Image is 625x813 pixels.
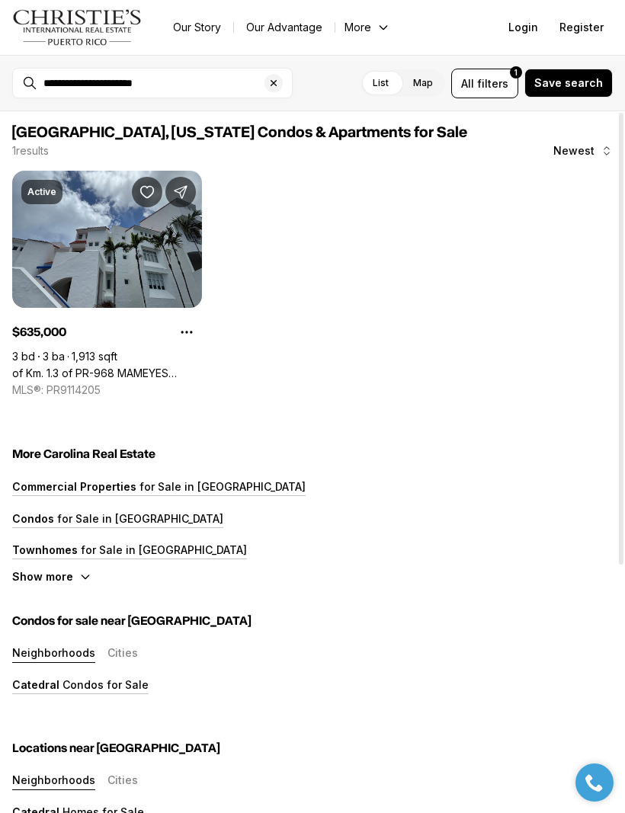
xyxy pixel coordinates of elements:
[12,9,143,46] img: logo
[12,678,149,691] a: Catedral Condos for Sale
[461,75,474,91] span: All
[477,75,508,91] span: filters
[161,17,233,38] a: Our Story
[54,512,223,525] p: for Sale in [GEOGRAPHIC_DATA]
[78,543,247,556] p: for Sale in [GEOGRAPHIC_DATA]
[499,12,547,43] button: Login
[559,21,604,34] span: Register
[12,647,95,663] button: Neighborhoods
[12,543,247,556] a: Townhomes for Sale in [GEOGRAPHIC_DATA]
[335,17,399,38] button: More
[12,678,59,691] p: Catedral
[401,69,445,97] label: Map
[12,512,54,525] p: Condos
[508,21,538,34] span: Login
[524,69,613,98] button: Save search
[264,69,292,98] button: Clear search input
[12,570,91,583] button: Show more
[107,774,138,790] button: Cities
[12,366,202,380] a: of Km. 1.3 of PR-968 MAMEYES WARD #5-C, RIO GRANDE PR, 00745
[12,447,613,462] h5: More Carolina Real Estate
[451,69,518,98] button: Allfilters1
[12,613,613,629] h5: Condos for sale near [GEOGRAPHIC_DATA]
[12,480,306,493] a: Commercial Properties for Sale in [GEOGRAPHIC_DATA]
[12,543,78,556] p: Townhomes
[59,678,149,691] p: Condos for Sale
[136,480,306,493] p: for Sale in [GEOGRAPHIC_DATA]
[553,145,595,157] span: Newest
[132,177,162,207] button: Save Property: of Km. 1.3 of PR-968 MAMEYES WARD #5-C
[12,774,95,790] button: Neighborhoods
[550,12,613,43] button: Register
[514,66,518,78] span: 1
[12,145,49,157] p: 1 results
[171,317,202,347] button: Property options
[12,125,467,140] span: [GEOGRAPHIC_DATA], [US_STATE] Condos & Apartments for Sale
[361,69,401,97] label: List
[27,186,56,198] p: Active
[12,480,136,493] p: Commercial Properties
[234,17,335,38] a: Our Advantage
[165,177,196,207] button: Share Property
[12,741,613,756] h5: Locations near [GEOGRAPHIC_DATA]
[107,647,138,663] button: Cities
[12,512,223,525] a: Condos for Sale in [GEOGRAPHIC_DATA]
[544,136,622,166] button: Newest
[534,77,603,89] span: Save search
